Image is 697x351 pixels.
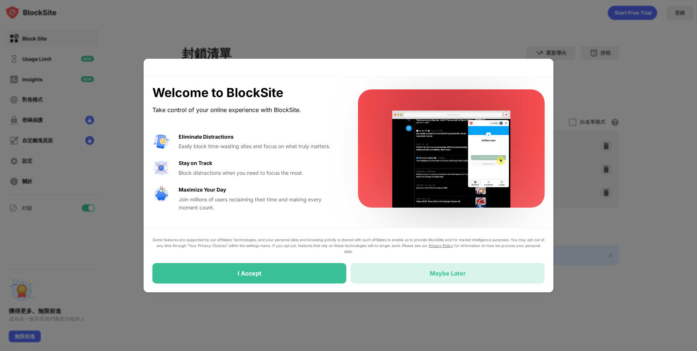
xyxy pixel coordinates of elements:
div: Block distractions when you need to focus the most. [179,169,340,177]
img: value-safe-time.svg [152,186,170,203]
div: Maybe Later [430,270,466,277]
div: I Accept [238,270,261,277]
div: Welcome to BlockSite [152,85,340,100]
div: Eliminate Distractions [179,133,234,141]
img: value-focus.svg [152,159,170,177]
div: Join millions of users reclaiming their time and making every moment count. [179,196,340,212]
a: Privacy Policy [429,243,453,248]
div: Maximize Your Day [179,186,226,194]
div: Take control of your online experience with BlockSite. [152,105,340,115]
div: Easily block time-wasting sites and focus on what truly matters. [179,142,340,150]
img: value-avoid-distractions.svg [152,133,170,150]
div: Some features are supported by our affiliates’ technologies, and your personal data and browsing ... [152,237,545,254]
div: Stay on Track [179,159,212,167]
